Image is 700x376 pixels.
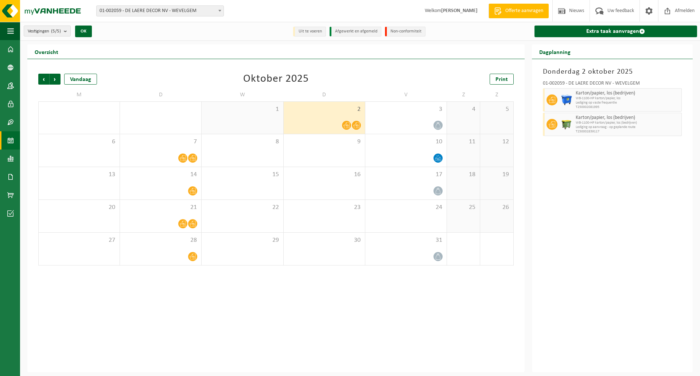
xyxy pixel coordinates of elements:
[42,236,116,244] span: 27
[534,26,697,37] a: Extra taak aanvragen
[490,74,514,85] a: Print
[576,105,680,109] span: T250002081995
[64,74,97,85] div: Vandaag
[205,203,279,212] span: 22
[24,26,71,36] button: Vestigingen(5/5)
[124,171,198,179] span: 14
[369,203,443,212] span: 24
[42,138,116,146] span: 6
[42,203,116,212] span: 20
[205,236,279,244] span: 29
[561,119,572,130] img: WB-1100-HPE-GN-50
[576,96,680,101] span: WB-1100-HP karton/papier, los
[576,121,680,125] span: WB-1100-HP karton/papier, los (bedrijven)
[38,88,120,101] td: M
[532,44,578,59] h2: Dagplanning
[480,88,513,101] td: Z
[124,236,198,244] span: 28
[27,44,66,59] h2: Overzicht
[484,138,509,146] span: 12
[205,138,279,146] span: 8
[75,26,92,37] button: OK
[120,88,202,101] td: D
[28,26,61,37] span: Vestigingen
[369,171,443,179] span: 17
[205,105,279,113] span: 1
[484,171,509,179] span: 19
[287,203,361,212] span: 23
[451,203,476,212] span: 25
[97,6,223,16] span: 01-002059 - DE LAERE DECOR NV - WEVELGEM
[503,7,545,15] span: Offerte aanvragen
[369,236,443,244] span: 31
[451,171,476,179] span: 18
[369,105,443,113] span: 3
[96,5,224,16] span: 01-002059 - DE LAERE DECOR NV - WEVELGEM
[369,138,443,146] span: 10
[287,105,361,113] span: 2
[202,88,283,101] td: W
[51,29,61,34] count: (5/5)
[124,203,198,212] span: 21
[330,27,381,36] li: Afgewerkt en afgemeld
[495,77,508,82] span: Print
[38,74,49,85] span: Vorige
[451,138,476,146] span: 11
[561,94,572,105] img: WB-1100-HPE-BE-01
[50,74,61,85] span: Volgende
[205,171,279,179] span: 15
[576,129,680,134] span: T250002839117
[576,125,680,129] span: Lediging op aanvraag - op geplande route
[543,81,682,88] div: 01-002059 - DE LAERE DECOR NV - WEVELGEM
[576,101,680,105] span: Lediging op vaste frequentie
[243,74,309,85] div: Oktober 2025
[287,138,361,146] span: 9
[484,105,509,113] span: 5
[576,90,680,96] span: Karton/papier, los (bedrijven)
[484,203,509,212] span: 26
[365,88,447,101] td: V
[447,88,480,101] td: Z
[284,88,365,101] td: D
[489,4,549,18] a: Offerte aanvragen
[287,236,361,244] span: 30
[124,138,198,146] span: 7
[441,8,478,13] strong: [PERSON_NAME]
[451,105,476,113] span: 4
[287,171,361,179] span: 16
[293,27,326,36] li: Uit te voeren
[385,27,425,36] li: Non-conformiteit
[42,171,116,179] span: 13
[576,115,680,121] span: Karton/papier, los (bedrijven)
[543,66,682,77] h3: Donderdag 2 oktober 2025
